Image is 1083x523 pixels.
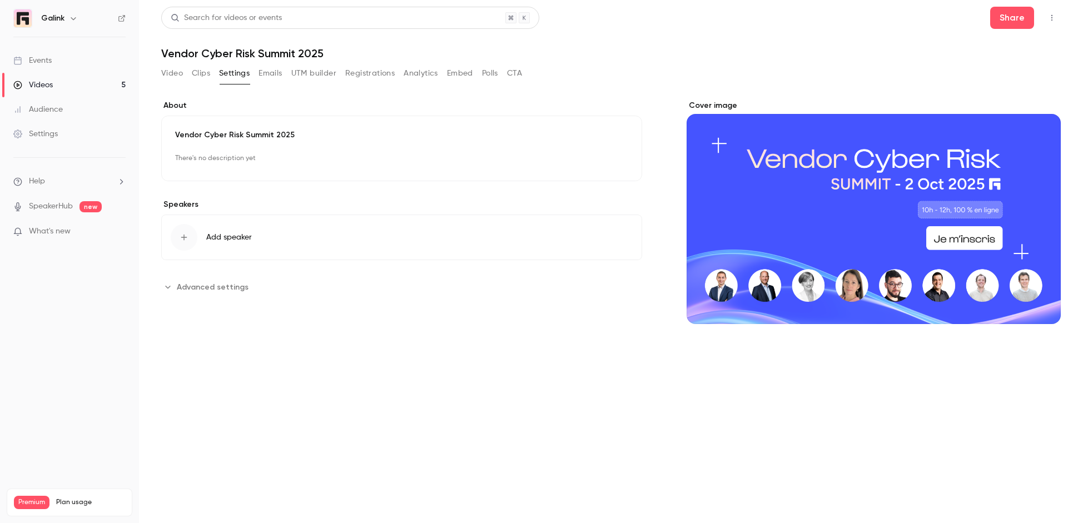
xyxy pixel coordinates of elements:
[206,232,252,243] span: Add speaker
[13,55,52,66] div: Events
[175,129,628,141] p: Vendor Cyber Risk Summit 2025
[161,215,642,260] button: Add speaker
[29,201,73,212] a: SpeakerHub
[404,64,438,82] button: Analytics
[990,7,1034,29] button: Share
[161,64,183,82] button: Video
[687,100,1061,324] section: Cover image
[291,64,336,82] button: UTM builder
[14,496,49,509] span: Premium
[29,176,45,187] span: Help
[161,47,1061,60] h1: Vendor Cyber Risk Summit 2025
[171,12,282,24] div: Search for videos or events
[161,278,255,296] button: Advanced settings
[259,64,282,82] button: Emails
[482,64,498,82] button: Polls
[447,64,473,82] button: Embed
[192,64,210,82] button: Clips
[687,100,1061,111] label: Cover image
[80,201,102,212] span: new
[41,13,64,24] h6: Galink
[161,278,642,296] section: Advanced settings
[29,226,71,237] span: What's new
[161,100,642,111] label: About
[345,64,395,82] button: Registrations
[177,281,249,293] span: Advanced settings
[14,9,32,27] img: Galink
[175,150,628,167] p: There's no description yet
[13,176,126,187] li: help-dropdown-opener
[219,64,250,82] button: Settings
[507,64,522,82] button: CTA
[13,128,58,140] div: Settings
[13,104,63,115] div: Audience
[161,199,642,210] label: Speakers
[1043,9,1061,27] button: Top Bar Actions
[13,79,53,91] div: Videos
[56,498,125,507] span: Plan usage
